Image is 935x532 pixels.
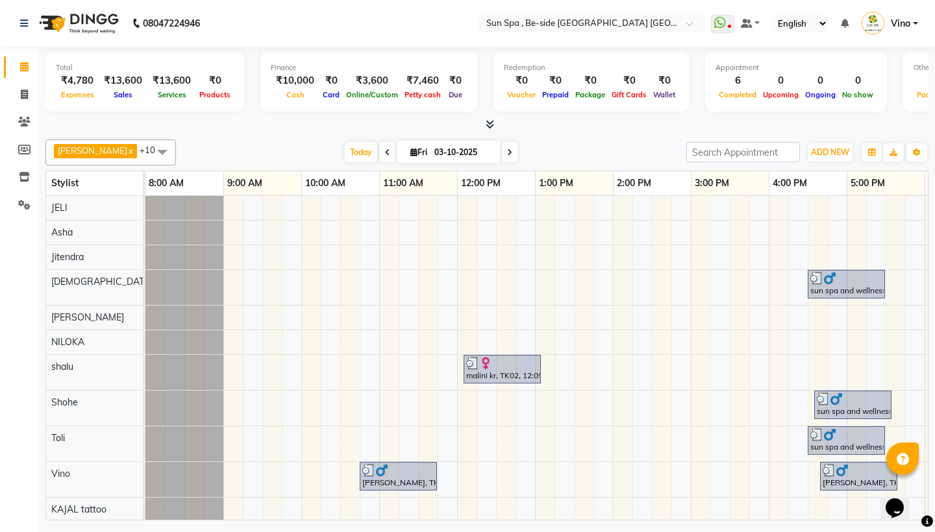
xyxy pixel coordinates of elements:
div: malini kr, TK02, 12:05 PM-01:05 PM, Hair Spa 2000 [465,357,540,381]
div: 0 [760,73,802,88]
span: No show [839,90,877,99]
span: Asha [51,226,73,238]
div: ₹0 [572,73,608,88]
span: Jitendra [51,251,84,263]
span: Vino [891,17,910,30]
a: 3:00 PM [692,174,732,193]
span: Package [572,90,608,99]
div: Redemption [504,62,679,73]
span: [PERSON_NAME] [51,311,124,323]
span: Vino [51,468,70,479]
span: Gift Cards [608,90,650,99]
span: Wallet [650,90,679,99]
span: Online/Custom [343,90,401,99]
a: 9:00 AM [224,174,266,193]
span: shalu [51,361,73,372]
span: [DEMOGRAPHIC_DATA] [51,276,153,287]
div: ₹0 [319,73,343,88]
span: JELI [51,202,68,213]
span: Voucher [504,90,539,99]
div: ₹0 [196,73,234,88]
span: KAJAL tattoo [51,503,106,515]
div: 0 [802,73,839,88]
div: ₹0 [539,73,572,88]
div: ₹0 [650,73,679,88]
span: Stylist [51,177,79,189]
div: ₹0 [444,73,467,88]
a: 4:00 PM [769,174,810,193]
b: 08047224946 [143,5,200,42]
span: Expenses [58,90,97,99]
div: Finance [271,62,467,73]
a: 2:00 PM [614,174,654,193]
div: Total [56,62,234,73]
span: Due [445,90,466,99]
input: Search Appointment [686,142,800,162]
div: ₹4,780 [56,73,99,88]
span: Upcoming [760,90,802,99]
a: 10:00 AM [302,174,349,193]
span: Petty cash [401,90,444,99]
span: ADD NEW [811,147,849,157]
div: 6 [716,73,760,88]
div: ₹0 [504,73,539,88]
div: 0 [839,73,877,88]
div: [PERSON_NAME], TK01, 10:45 AM-11:45 AM, Spa pacckage [361,464,436,489]
span: Cash [283,90,308,99]
span: Card [319,90,343,99]
div: ₹13,600 [99,73,147,88]
span: Toli [51,432,65,444]
span: +10 [140,145,165,155]
div: ₹13,600 [147,73,196,88]
span: Products [196,90,234,99]
div: sun spa and wellness, TK03, 04:30 PM-05:30 PM, Hair Cut,Shaving [809,272,884,296]
img: Vino [862,12,884,34]
div: ₹0 [608,73,650,88]
input: 2025-10-03 [430,143,495,162]
span: NILOKA [51,336,84,348]
a: 1:00 PM [536,174,577,193]
div: sun spa and wellness, TK04, 04:30 PM-05:30 PM, Swedish Massage [809,428,884,453]
a: x [127,145,133,156]
div: sun spa and wellness, TK05, 04:35 PM-05:35 PM, Swedish Massage [816,393,890,417]
span: Fri [407,147,430,157]
a: 8:00 AM [145,174,187,193]
div: ₹3,600 [343,73,401,88]
a: 11:00 AM [380,174,427,193]
button: ADD NEW [808,143,853,162]
span: Ongoing [802,90,839,99]
div: ₹7,460 [401,73,444,88]
span: Completed [716,90,760,99]
span: Today [345,142,377,162]
div: [PERSON_NAME], TK06, 04:40 PM-05:40 PM, Deep Tissue Massage [821,464,896,489]
img: logo [33,5,122,42]
div: Appointment [716,62,877,73]
div: ₹10,000 [271,73,319,88]
span: Sales [110,90,136,99]
span: Services [155,90,190,99]
a: 5:00 PM [847,174,888,193]
span: [PERSON_NAME] [58,145,127,156]
span: Shohe [51,396,78,408]
iframe: chat widget [880,480,922,519]
span: Prepaid [539,90,572,99]
a: 12:00 PM [458,174,504,193]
